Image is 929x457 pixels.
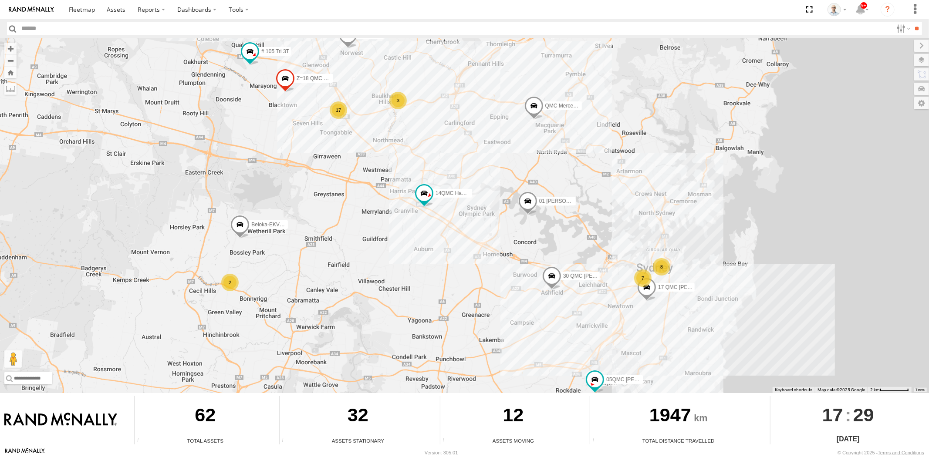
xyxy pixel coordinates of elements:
div: Total distance travelled by all assets within specified date range and applied filters [590,438,603,444]
div: Total number of Enabled Assets [135,438,148,444]
div: Total number of assets current in transit. [440,438,453,444]
span: 01 [PERSON_NAME] [539,198,589,204]
span: # 105 Tri 3T [261,48,289,54]
div: 62 [135,396,276,437]
span: 30 QMC [PERSON_NAME] [563,273,627,279]
div: 32 [280,396,437,437]
span: 29 [853,396,874,433]
span: Z=18 QMC Written off [296,75,347,81]
a: Terms and Conditions [878,450,924,455]
button: Map Scale: 2 km per 63 pixels [868,387,912,393]
a: Terms [916,388,925,391]
div: © Copyright 2025 - [838,450,924,455]
div: 8 [653,258,670,276]
a: Visit our Website [5,448,45,457]
button: Drag Pegman onto the map to open Street View [4,350,22,368]
span: 17 QMC [PERSON_NAME] [658,284,722,290]
div: Kurt Byers [824,3,850,16]
div: 3 [389,92,407,109]
div: 7 [634,269,652,287]
span: 05QMC [PERSON_NAME] [606,376,669,383]
span: 14QMC Hamza [435,190,471,196]
img: Rand McNally [4,413,117,427]
button: Zoom in [4,43,17,54]
label: Search Filter Options [893,22,912,35]
i: ? [881,3,895,17]
img: rand-logo.svg [9,7,54,13]
div: Assets Moving [440,437,587,444]
span: Beloka-EKV93V [251,221,289,227]
label: Measure [4,83,17,95]
div: Total Assets [135,437,276,444]
span: 2 km [870,387,880,392]
div: Total number of assets current stationary. [280,438,293,444]
span: 17 [822,396,843,433]
span: Map data ©2025 Google [818,387,865,392]
div: 17 [330,101,347,119]
div: 1947 [590,396,767,437]
div: : [770,396,926,433]
div: 12 [440,396,587,437]
div: [DATE] [770,434,926,444]
button: Zoom Home [4,67,17,78]
div: Assets Stationary [280,437,437,444]
div: Version: 305.01 [425,450,458,455]
button: Zoom out [4,54,17,67]
div: Total Distance Travelled [590,437,767,444]
label: Map Settings [914,97,929,109]
div: 2 [221,274,239,291]
button: Keyboard shortcuts [775,387,812,393]
span: QMC Mercedes [545,102,581,108]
